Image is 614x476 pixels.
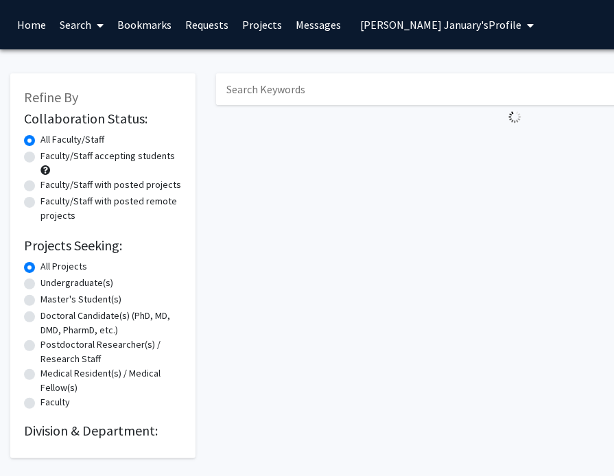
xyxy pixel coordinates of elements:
a: Search [53,1,110,49]
label: All Faculty/Staff [40,132,104,147]
label: Doctoral Candidate(s) (PhD, MD, DMD, PharmD, etc.) [40,309,182,337]
label: Medical Resident(s) / Medical Fellow(s) [40,366,182,395]
label: Master's Student(s) [40,292,121,307]
img: Loading [503,105,527,129]
a: Messages [289,1,348,49]
label: Undergraduate(s) [40,276,113,290]
label: Faculty [40,395,70,409]
a: Home [10,1,53,49]
span: Refine By [24,88,78,106]
label: Postdoctoral Researcher(s) / Research Staff [40,337,182,366]
label: Faculty/Staff accepting students [40,149,175,163]
span: [PERSON_NAME] January's Profile [360,18,521,32]
label: Faculty/Staff with posted projects [40,178,181,192]
label: All Projects [40,259,87,274]
a: Projects [235,1,289,49]
label: Faculty/Staff with posted remote projects [40,194,182,223]
a: Bookmarks [110,1,178,49]
a: Requests [178,1,235,49]
h2: Projects Seeking: [24,237,182,254]
h2: Division & Department: [24,423,182,439]
h2: Collaboration Status: [24,110,182,127]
